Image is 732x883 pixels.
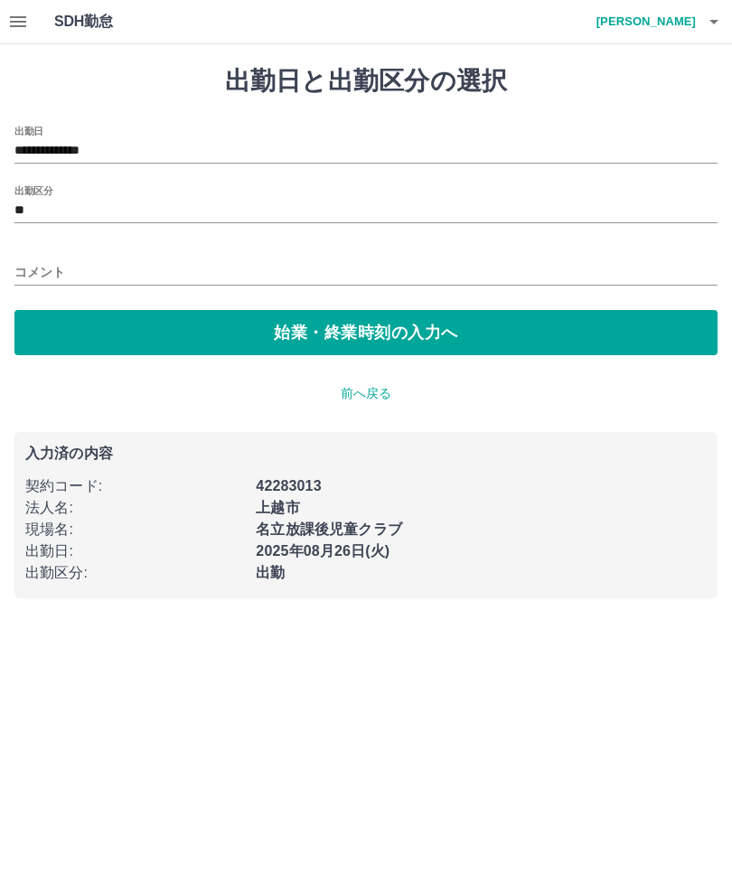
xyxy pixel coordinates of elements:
[14,124,43,137] label: 出勤日
[256,478,321,493] b: 42283013
[14,183,52,197] label: 出勤区分
[256,565,285,580] b: 出勤
[25,562,245,584] p: 出勤区分 :
[14,310,718,355] button: 始業・終業時刻の入力へ
[25,519,245,540] p: 現場名 :
[25,497,245,519] p: 法人名 :
[25,446,707,461] p: 入力済の内容
[25,475,245,497] p: 契約コード :
[256,543,389,559] b: 2025年08月26日(火)
[256,521,402,537] b: 名立放課後児童クラブ
[14,66,718,97] h1: 出勤日と出勤区分の選択
[256,500,299,515] b: 上越市
[14,384,718,403] p: 前へ戻る
[25,540,245,562] p: 出勤日 :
